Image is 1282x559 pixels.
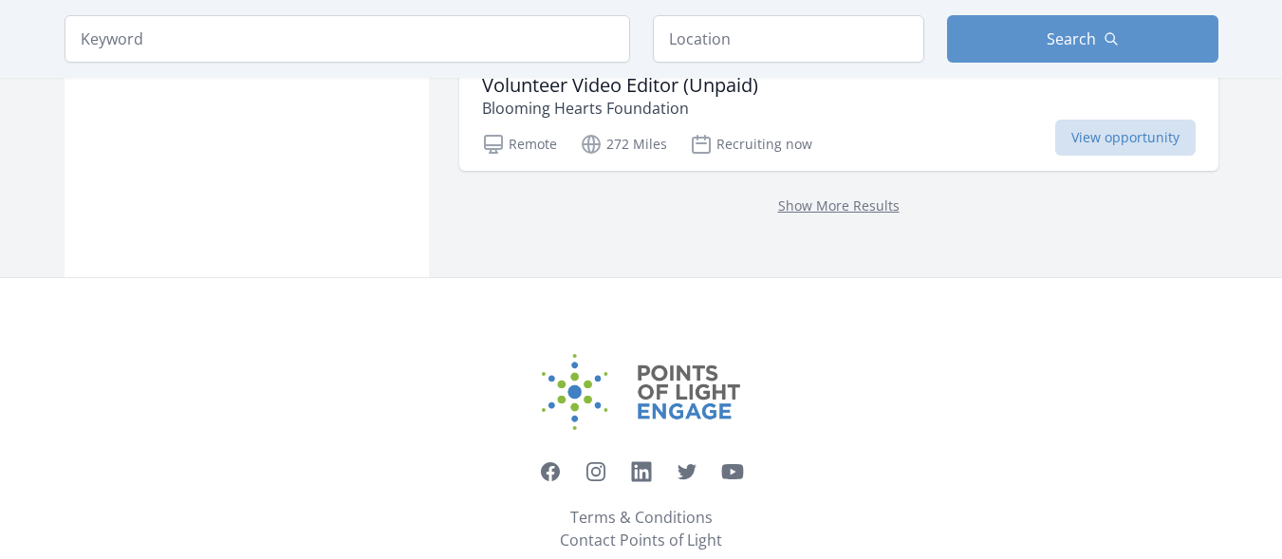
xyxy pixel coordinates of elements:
input: Location [653,15,924,63]
button: Search [947,15,1218,63]
input: Keyword [65,15,630,63]
a: Volunteer Video Editor (Unpaid) Blooming Hearts Foundation Remote 272 Miles Recruiting now View o... [459,59,1218,171]
p: Recruiting now [690,133,812,156]
img: Points of Light Engage [542,354,741,430]
p: 272 Miles [580,133,667,156]
a: Show More Results [778,196,900,214]
a: Contact Points of Light [560,529,722,551]
span: View opportunity [1055,120,1196,156]
h3: Volunteer Video Editor (Unpaid) [482,74,758,97]
span: Search [1047,28,1096,50]
a: Terms & Conditions [570,506,713,529]
p: Blooming Hearts Foundation [482,97,758,120]
p: Remote [482,133,557,156]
